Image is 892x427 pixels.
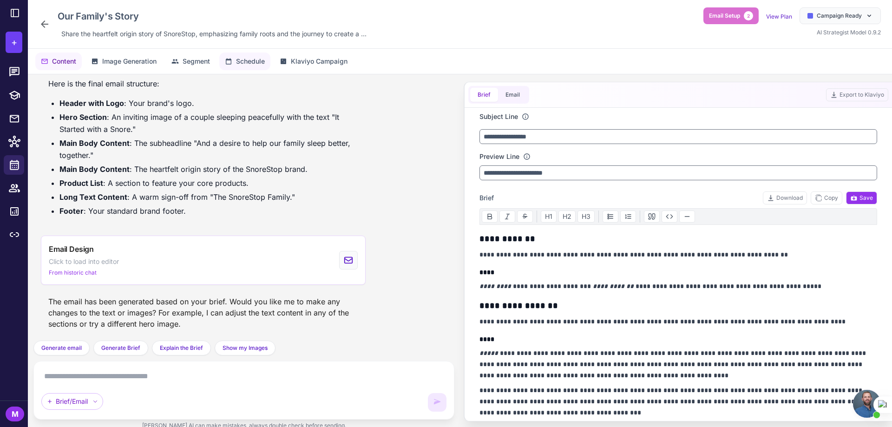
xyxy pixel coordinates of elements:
li: : Your standard brand footer. [59,205,358,217]
span: Klaviyo Campaign [291,56,348,66]
button: Copy [811,191,842,204]
button: Schedule [219,53,270,70]
button: Segment [166,53,216,70]
span: Copy [815,194,838,202]
span: Generate Brief [101,344,140,352]
p: Here is the final email structure: [48,78,358,90]
button: H3 [577,210,595,223]
div: The email has been generated based on your brief. Would you like me to make any changes to the te... [41,292,366,333]
strong: Footer [59,206,84,216]
span: + [11,35,17,49]
button: Explain the Brief [152,341,211,355]
strong: Long Text Content [59,192,127,202]
button: Email [498,88,527,102]
button: Klaviyo Campaign [274,53,353,70]
span: Email Design [49,243,94,255]
button: Save [846,191,877,204]
button: Content [35,53,82,70]
button: Show my Images [215,341,275,355]
span: AI Strategist Model 0.9.2 [817,29,881,36]
strong: Header with Logo [59,99,124,108]
div: Click to edit campaign name [54,7,370,25]
button: Export to Klaviyo [826,88,888,101]
span: Brief [479,193,494,203]
span: Generate email [41,344,82,352]
strong: Product List [59,178,103,188]
span: Content [52,56,76,66]
a: View Plan [766,13,792,20]
span: Schedule [236,56,265,66]
span: Click to load into editor [49,256,119,267]
li: : A warm sign-off from "The SnoreStop Family." [59,191,358,203]
div: Click to edit description [58,27,370,41]
div: Brief/Email [41,393,103,410]
span: Save [850,194,873,202]
li: : A section to feature your core products. [59,177,358,189]
button: Image Generation [85,53,162,70]
button: Email Setup2 [703,7,759,24]
button: Download [763,191,807,204]
button: Brief [470,88,498,102]
a: Open chat [853,390,881,418]
span: Image Generation [102,56,157,66]
span: Segment [183,56,210,66]
label: Preview Line [479,151,519,162]
span: Show my Images [223,344,268,352]
span: From historic chat [49,269,97,277]
button: H2 [558,210,576,223]
strong: Hero Section [59,112,107,122]
span: Email Setup [709,12,740,20]
label: Subject Line [479,112,518,122]
button: Generate email [33,341,90,355]
span: Explain the Brief [160,344,203,352]
li: : The subheadline "And a desire to help our family sleep better, together." [59,137,358,161]
span: 2 [744,11,753,20]
li: : Your brand's logo. [59,97,358,109]
span: Campaign Ready [817,12,862,20]
strong: Main Body Content [59,164,130,174]
button: Generate Brief [93,341,148,355]
strong: Main Body Content [59,138,130,148]
li: : The heartfelt origin story of the SnoreStop brand. [59,163,358,175]
div: M [6,407,24,421]
li: : An inviting image of a couple sleeping peacefully with the text "It Started with a Snore." [59,111,358,135]
button: H1 [541,210,557,223]
span: Share the heartfelt origin story of SnoreStop, emphasizing family roots and the journey to create... [61,29,367,39]
button: + [6,32,22,53]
